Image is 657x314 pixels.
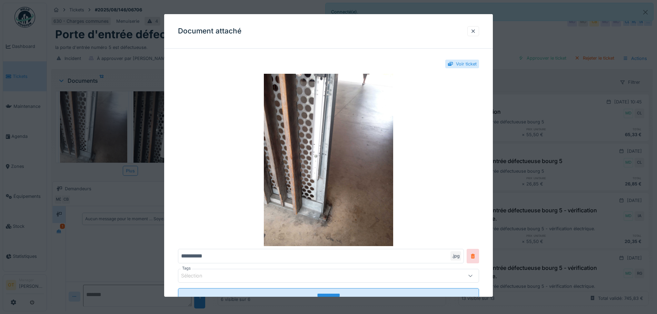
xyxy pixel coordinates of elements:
h3: Document attaché [178,27,241,36]
div: .jpg [450,251,461,261]
div: Sélection [181,272,212,280]
img: 76260621-7e6f-4194-9a85-4a43c8fb5d32-1000001853.jpg [178,74,479,246]
div: Voir ticket [456,61,477,67]
label: Tags [181,265,192,271]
